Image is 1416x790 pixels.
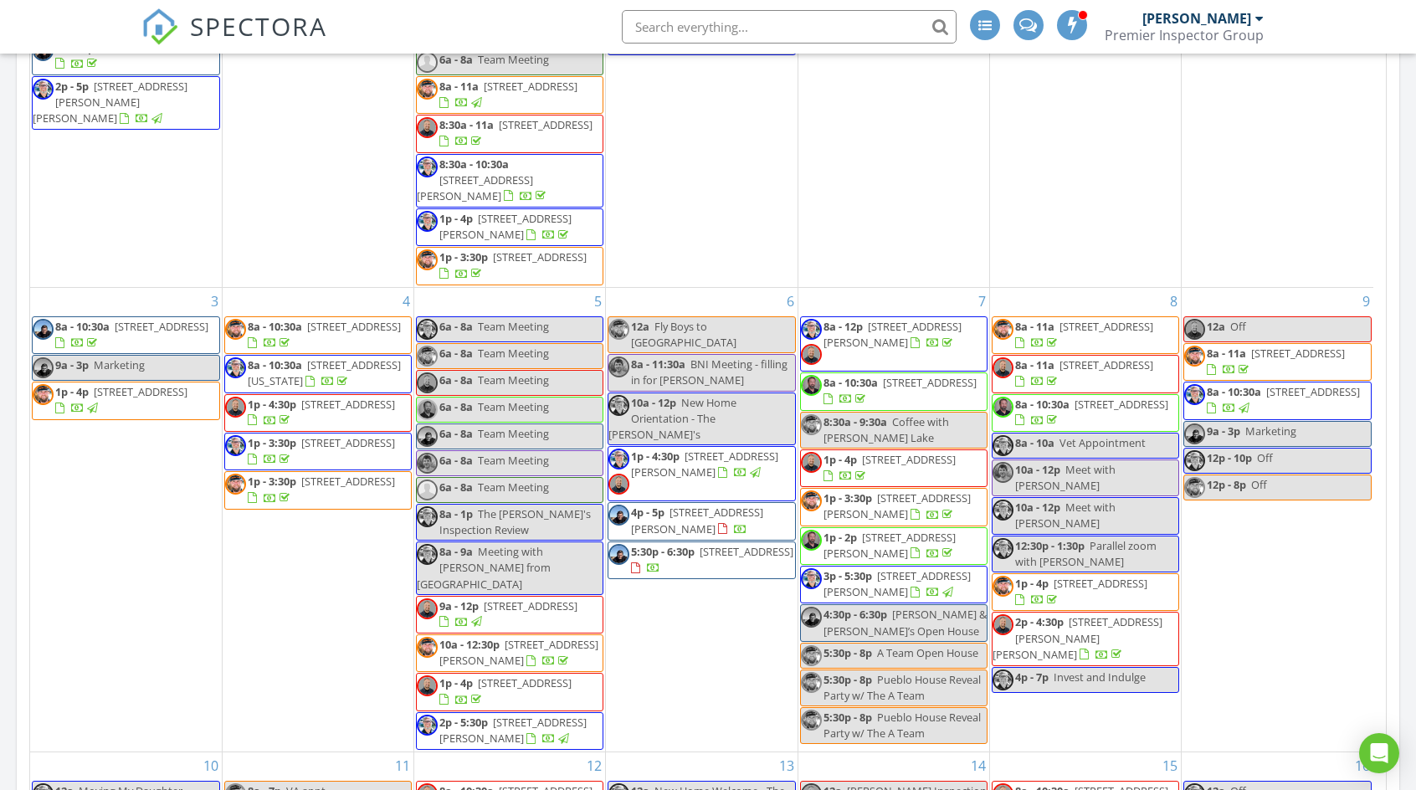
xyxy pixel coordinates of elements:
[417,544,438,565] img: img_5404.jpeg
[800,372,988,410] a: 8a - 10:30a [STREET_ADDRESS]
[1015,462,1060,477] span: 10a - 12p
[631,544,793,575] a: 5:30p - 6:30p [STREET_ADDRESS]
[478,319,549,334] span: Team Meeting
[417,544,551,591] span: Meeting with [PERSON_NAME] from [GEOGRAPHIC_DATA]
[1184,423,1205,444] img: daniel.jpg
[439,372,473,387] span: 6a - 8a
[1159,752,1181,779] a: Go to August 15, 2025
[417,426,438,447] img: daniel.jpg
[301,474,395,489] span: [STREET_ADDRESS]
[478,346,549,361] span: Team Meeting
[100,40,193,55] span: [STREET_ADDRESS]
[439,52,473,67] span: 6a - 8a
[55,40,95,55] span: 11a - 2p
[414,287,606,752] td: Go to August 5, 2025
[631,319,649,334] span: 12a
[823,710,981,741] span: Pueblo House Reveal Party w/ The A Team
[439,715,587,746] a: 2p - 5:30p [STREET_ADDRESS][PERSON_NAME]
[1245,423,1296,439] span: Marketing
[439,211,572,242] span: [STREET_ADDRESS][PERSON_NAME]
[631,449,778,480] span: [STREET_ADDRESS][PERSON_NAME]
[993,357,1013,378] img: headshot.2.jpg
[700,544,793,559] span: [STREET_ADDRESS]
[801,375,822,396] img: img_2184.jpeg
[1015,576,1147,607] a: 1p - 4p [STREET_ADDRESS]
[608,357,629,377] img: kyle.jpg
[417,453,438,474] img: kyle.jpg
[1207,477,1246,492] span: 12p - 8p
[224,471,412,509] a: 1p - 3:30p [STREET_ADDRESS]
[992,573,1179,611] a: 1p - 4p [STREET_ADDRESS]
[993,500,1013,521] img: img_5404.jpeg
[877,645,978,660] span: A Team Open House
[800,488,988,526] a: 1p - 3:30p [STREET_ADDRESS][PERSON_NAME]
[301,397,395,412] span: [STREET_ADDRESS]
[222,287,413,752] td: Go to August 4, 2025
[1207,319,1225,334] span: 12a
[992,316,1179,354] a: 8a - 11a [STREET_ADDRESS]
[823,530,956,561] span: [STREET_ADDRESS][PERSON_NAME]
[1059,319,1153,334] span: [STREET_ADDRESS]
[608,395,736,442] span: New Home Orientation - The [PERSON_NAME]'s
[631,544,695,559] span: 5:30p - 6:30p
[33,319,54,340] img: daniel.jpg
[478,426,549,441] span: Team Meeting
[399,288,413,315] a: Go to August 4, 2025
[33,79,187,126] a: 2p - 5p [STREET_ADDRESS][PERSON_NAME][PERSON_NAME]
[416,712,603,750] a: 2p - 5:30p [STREET_ADDRESS][PERSON_NAME]
[55,79,89,94] span: 2p - 5p
[631,449,680,464] span: 1p - 4:30p
[823,530,857,545] span: 1p - 2p
[1015,538,1157,569] span: Parallel zoom with [PERSON_NAME]
[993,669,1013,690] img: img_5404.jpeg
[55,384,89,399] span: 1p - 4p
[417,715,438,736] img: img_5404.jpeg
[115,319,208,334] span: [STREET_ADDRESS]
[1184,384,1205,405] img: img_5404.jpeg
[416,76,603,114] a: 8a - 11a [STREET_ADDRESS]
[417,506,438,527] img: img_5404.jpeg
[1184,319,1205,340] img: headshot.2.jpg
[801,490,822,511] img: img_5403_2.jpeg
[439,506,591,537] span: The [PERSON_NAME]'s Inspection Review
[823,319,962,350] a: 8a - 12p [STREET_ADDRESS][PERSON_NAME]
[416,673,603,710] a: 1p - 4p [STREET_ADDRESS]
[417,598,438,619] img: headshot.2.jpg
[608,505,629,526] img: daniel.jpg
[823,490,872,505] span: 1p - 3:30p
[33,357,54,378] img: daniel.jpg
[416,596,603,634] a: 9a - 12p [STREET_ADDRESS]
[439,715,587,746] span: [STREET_ADDRESS][PERSON_NAME]
[862,452,956,467] span: [STREET_ADDRESS]
[1184,450,1205,471] img: img_5404.jpeg
[631,505,763,536] span: [STREET_ADDRESS][PERSON_NAME]
[224,394,412,432] a: 1p - 4:30p [STREET_ADDRESS]
[248,319,302,334] span: 8a - 10:30a
[417,637,438,658] img: img_5403_2.jpeg
[478,399,549,414] span: Team Meeting
[1207,450,1252,465] span: 12p - 10p
[783,288,798,315] a: Go to August 6, 2025
[208,288,222,315] a: Go to August 3, 2025
[975,288,989,315] a: Go to August 7, 2025
[631,505,763,536] a: 4p - 5p [STREET_ADDRESS][PERSON_NAME]
[823,710,872,725] span: 5:30p - 8p
[439,675,473,690] span: 1p - 4p
[1059,435,1146,450] span: Vet Appointment
[55,357,89,372] span: 9a - 3p
[141,8,178,45] img: The Best Home Inspection Software - Spectora
[439,598,577,629] a: 9a - 12p [STREET_ADDRESS]
[801,452,822,473] img: headshot.2.jpg
[439,346,473,361] span: 6a - 8a
[225,397,246,418] img: headshot.2.jpg
[33,384,54,405] img: img_5403_2.jpeg
[993,319,1013,340] img: img_5403_2.jpeg
[993,462,1013,483] img: kyle.jpg
[416,634,603,672] a: 10a - 12:30p [STREET_ADDRESS][PERSON_NAME]
[823,490,971,521] span: [STREET_ADDRESS][PERSON_NAME]
[608,446,795,501] a: 1p - 4:30p [STREET_ADDRESS][PERSON_NAME]
[993,614,1013,635] img: headshot.2.jpg
[225,474,246,495] img: img_5403_2.jpeg
[478,372,549,387] span: Team Meeting
[224,433,412,470] a: 1p - 3:30p [STREET_ADDRESS]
